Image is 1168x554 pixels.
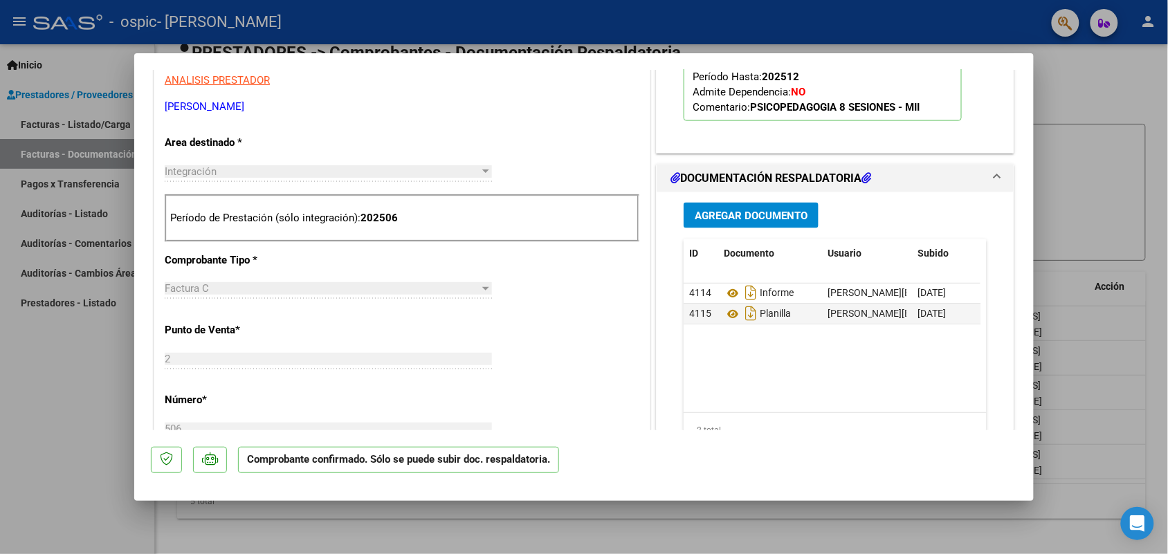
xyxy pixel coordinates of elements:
[165,135,307,151] p: Area destinado *
[684,239,718,269] datatable-header-cell: ID
[238,447,559,474] p: Comprobante confirmado. Sólo se puede subir doc. respaldatoria.
[165,165,217,178] span: Integración
[361,212,398,224] strong: 202506
[657,165,1014,192] mat-expansion-panel-header: DOCUMENTACIÓN RESPALDATORIA
[912,239,981,269] datatable-header-cell: Subido
[657,192,1014,479] div: DOCUMENTACIÓN RESPALDATORIA
[693,25,920,113] span: CUIL: Nombre y Apellido: Período Desde: Período Hasta: Admite Dependencia:
[724,288,794,299] span: Informe
[693,101,920,113] span: Comentario:
[165,252,307,268] p: Comprobante Tipo *
[791,86,805,98] strong: NO
[828,248,861,259] span: Usuario
[918,288,946,299] span: [DATE]
[828,288,1136,299] span: [PERSON_NAME][EMAIL_ADDRESS][DOMAIN_NAME] - [PERSON_NAME]
[170,210,634,226] p: Período de Prestación (sólo integración):
[724,309,791,320] span: Planilla
[670,170,871,187] h1: DOCUMENTACIÓN RESPALDATORIA
[165,99,639,115] p: [PERSON_NAME]
[165,392,307,408] p: Número
[165,322,307,338] p: Punto de Venta
[689,288,711,299] span: 4114
[684,413,987,447] div: 2 total
[724,248,774,259] span: Documento
[828,308,1136,320] span: [PERSON_NAME][EMAIL_ADDRESS][DOMAIN_NAME] - [PERSON_NAME]
[165,282,209,295] span: Factura C
[689,248,698,259] span: ID
[918,248,949,259] span: Subido
[165,74,270,86] span: ANALISIS PRESTADOR
[762,71,799,83] strong: 202512
[742,303,760,325] i: Descargar documento
[822,239,912,269] datatable-header-cell: Usuario
[718,239,822,269] datatable-header-cell: Documento
[1121,507,1154,540] div: Open Intercom Messenger
[742,282,760,304] i: Descargar documento
[695,210,807,222] span: Agregar Documento
[684,203,819,228] button: Agregar Documento
[750,101,920,113] strong: PSICOPEDAGOGIA 8 SESIONES - MII
[689,308,711,320] span: 4115
[918,308,946,320] span: [DATE]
